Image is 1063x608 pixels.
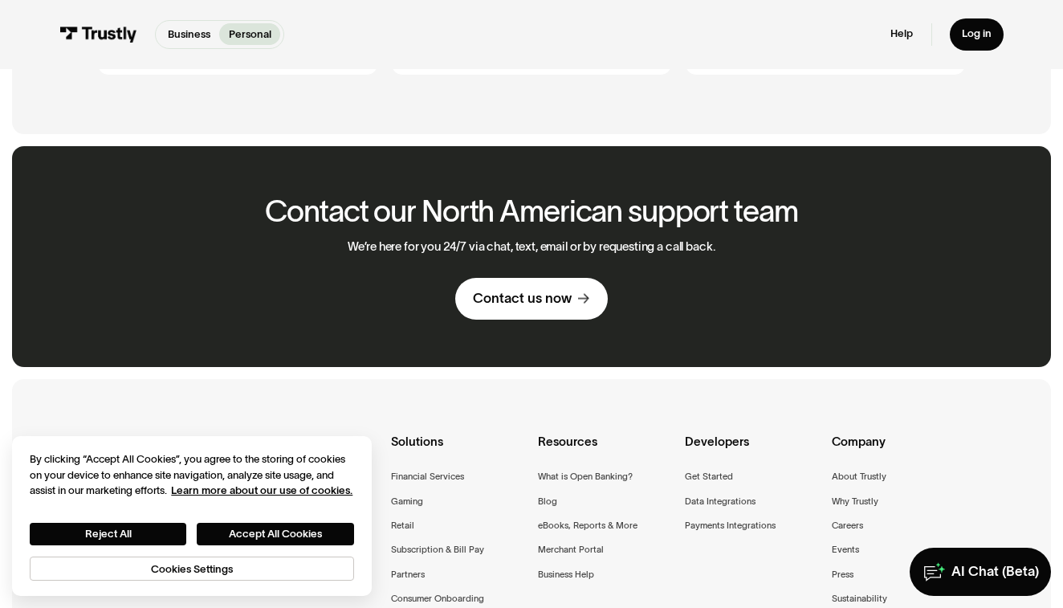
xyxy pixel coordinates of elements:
[832,432,966,470] div: Company
[391,432,525,470] div: Solutions
[910,548,1051,596] a: AI Chat (Beta)
[30,557,353,581] button: Cookies Settings
[538,542,604,557] a: Merchant Portal
[391,469,464,484] a: Financial Services
[832,542,859,557] a: Events
[168,27,210,43] p: Business
[12,436,372,596] div: Cookie banner
[685,432,819,470] div: Developers
[832,469,886,484] a: About Trustly
[951,563,1039,581] div: AI Chat (Beta)
[538,494,557,509] a: Blog
[348,239,716,254] p: We’re here for you 24/7 via chat, text, email or by requesting a call back.
[538,469,633,484] a: What is Open Banking?
[832,494,878,509] a: Why Trustly
[538,567,594,582] a: Business Help
[890,27,913,41] a: Help
[391,567,425,582] a: Partners
[391,494,423,509] a: Gaming
[685,494,756,509] a: Data Integrations
[244,432,378,470] div: Products
[30,523,186,545] button: Reject All
[97,432,231,470] div: Personal
[391,518,414,533] a: Retail
[391,542,484,557] a: Subscription & Bill Pay
[962,27,992,41] div: Log in
[229,27,271,43] p: Personal
[171,484,352,496] a: More information about your privacy, opens in a new tab
[538,432,672,470] div: Resources
[197,523,353,545] button: Accept All Cookies
[30,451,353,499] div: By clicking “Accept All Cookies”, you agree to the storing of cookies on your device to enhance s...
[950,18,1004,50] a: Log in
[685,518,776,533] a: Payments Integrations
[455,278,608,320] a: Contact us now
[685,469,733,484] a: Get Started
[159,23,219,45] a: Business
[473,290,572,308] div: Contact us now
[59,27,137,43] img: Trustly Logo
[219,23,279,45] a: Personal
[832,518,863,533] a: Careers
[832,567,853,582] a: Press
[538,518,637,533] a: eBooks, Reports & More
[391,591,484,606] a: Consumer Onboarding
[832,591,887,606] a: Sustainability
[30,451,353,581] div: Privacy
[265,194,797,227] h2: Contact our North American support team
